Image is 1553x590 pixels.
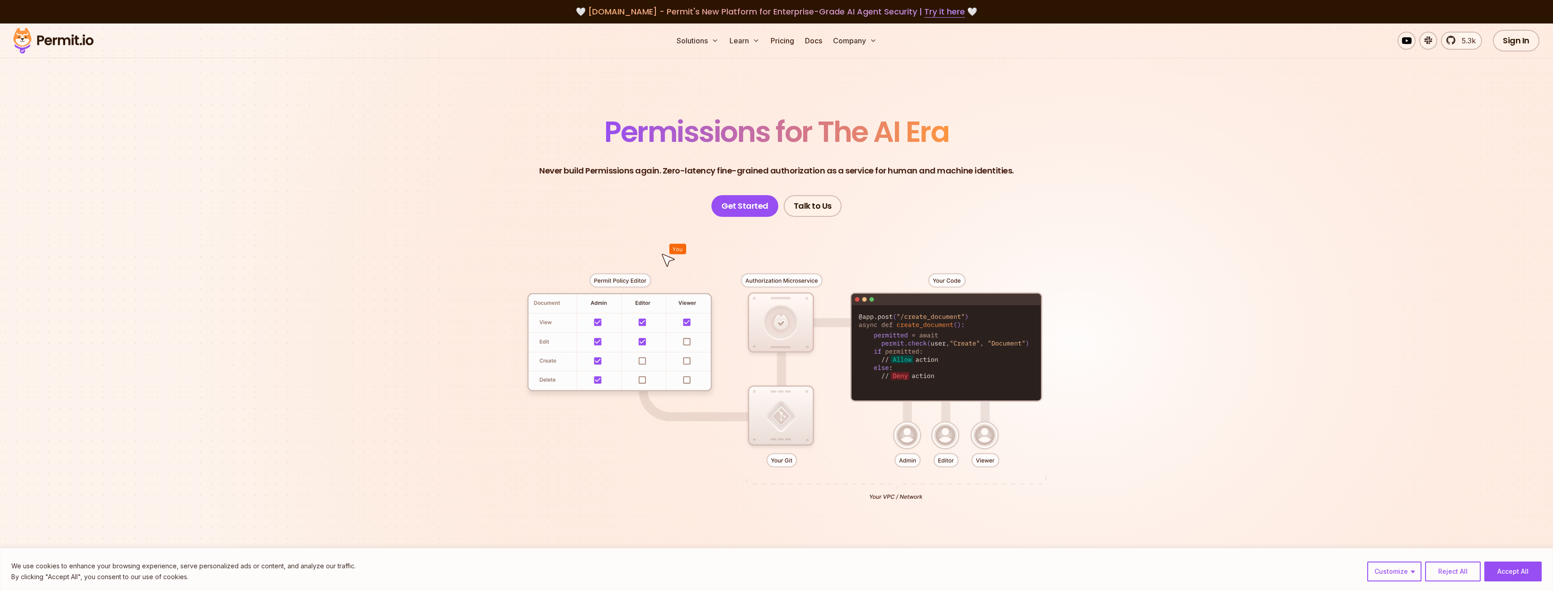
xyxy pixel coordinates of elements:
p: Never build Permissions again. Zero-latency fine-grained authorization as a service for human and... [539,164,1014,177]
button: Learn [726,32,763,50]
p: We use cookies to enhance your browsing experience, serve personalized ads or content, and analyz... [11,561,356,571]
button: Accept All [1484,562,1542,581]
button: Solutions [673,32,722,50]
button: Company [829,32,880,50]
a: Docs [801,32,826,50]
div: 🤍 🤍 [22,5,1531,18]
a: Get Started [711,195,778,217]
a: Try it here [924,6,965,18]
a: Pricing [767,32,798,50]
a: 5.3k [1441,32,1482,50]
p: By clicking "Accept All", you consent to our use of cookies. [11,571,356,582]
span: Permissions for The AI Era [604,112,949,152]
span: 5.3k [1456,35,1476,46]
button: Reject All [1425,562,1481,581]
button: Customize [1367,562,1421,581]
a: Talk to Us [784,195,842,217]
img: Permit logo [9,25,98,56]
a: Sign In [1493,30,1539,52]
span: [DOMAIN_NAME] - Permit's New Platform for Enterprise-Grade AI Agent Security | [588,6,965,17]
